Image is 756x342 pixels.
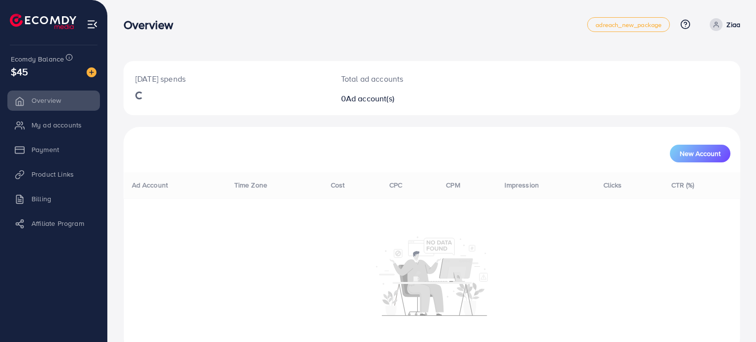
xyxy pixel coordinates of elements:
[670,145,730,162] button: New Account
[10,14,76,29] img: logo
[11,64,28,79] span: $45
[87,19,98,30] img: menu
[135,73,317,85] p: [DATE] spends
[706,18,740,31] a: Ziaa
[341,94,472,103] h2: 0
[726,19,740,31] p: Ziaa
[87,67,96,77] img: image
[11,54,64,64] span: Ecomdy Balance
[587,17,670,32] a: adreach_new_package
[341,73,472,85] p: Total ad accounts
[596,22,661,28] span: adreach_new_package
[124,18,181,32] h3: Overview
[346,93,394,104] span: Ad account(s)
[680,150,721,157] span: New Account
